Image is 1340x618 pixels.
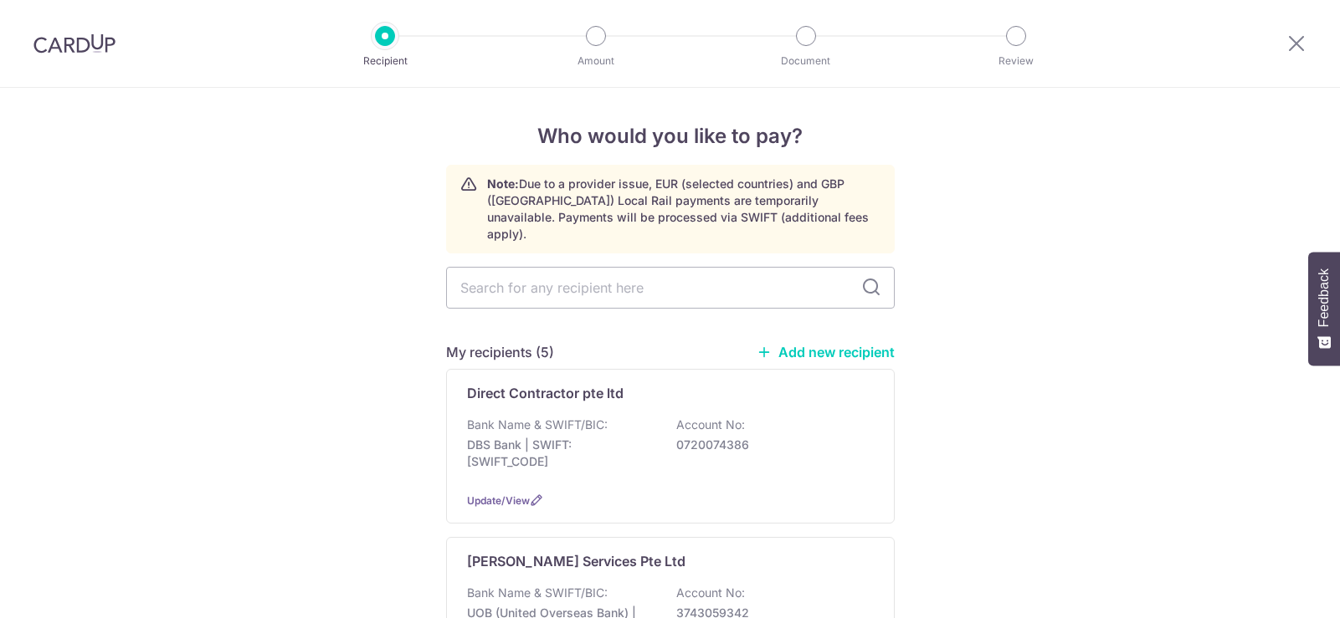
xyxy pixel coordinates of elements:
[954,53,1078,69] p: Review
[467,551,685,571] p: [PERSON_NAME] Services Pte Ltd
[323,53,447,69] p: Recipient
[757,344,895,360] a: Add new recipient
[467,585,608,601] p: Bank Name & SWIFT/BIC:
[467,437,655,470] p: DBS Bank | SWIFT: [SWIFT_CODE]
[676,437,864,453] p: 0720074386
[676,585,745,601] p: Account No:
[467,383,624,403] p: Direct Contractor pte ltd
[534,53,658,69] p: Amount
[446,121,895,151] h4: Who would you like to pay?
[467,416,608,433] p: Bank Name & SWIFT/BIC:
[676,416,745,433] p: Account No:
[33,33,116,54] img: CardUp
[744,53,868,69] p: Document
[467,494,530,507] a: Update/View
[1233,568,1323,610] iframe: Opens a widget where you can find more information
[487,176,519,191] strong: Note:
[1308,252,1340,365] button: Feedback - Show survey
[446,267,895,309] input: Search for any recipient here
[1317,268,1332,327] span: Feedback
[446,342,554,362] h5: My recipients (5)
[487,176,880,243] p: Due to a provider issue, EUR (selected countries) and GBP ([GEOGRAPHIC_DATA]) Local Rail payments...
